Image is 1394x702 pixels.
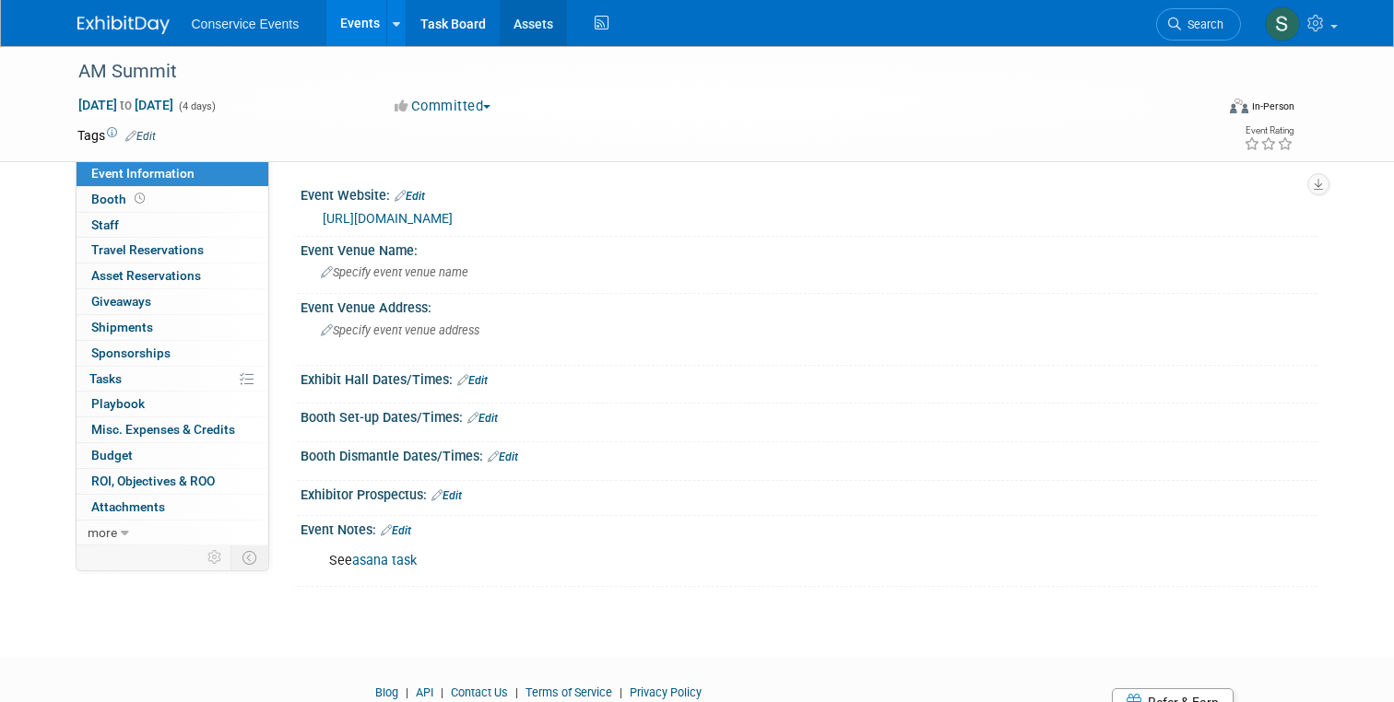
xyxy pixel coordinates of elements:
a: API [416,685,433,699]
a: Contact Us [451,685,508,699]
span: Attachments [91,499,165,514]
div: Booth Set-up Dates/Times: [301,404,1317,427]
td: Personalize Event Tab Strip [199,545,231,569]
a: Edit [431,489,462,502]
span: | [436,685,448,699]
a: Blog [375,685,398,699]
span: Search [1181,18,1223,31]
span: | [401,685,413,699]
span: ROI, Objectives & ROO [91,474,215,488]
span: Booth [91,192,148,206]
div: In-Person [1251,99,1294,113]
a: Tasks [77,367,268,392]
a: Edit [125,130,156,143]
div: Exhibit Hall Dates/Times: [301,366,1317,390]
a: Edit [467,412,498,425]
a: Edit [488,450,518,463]
a: Shipments [77,315,268,340]
a: Budget [77,443,268,468]
a: Edit [457,374,488,387]
span: more [88,525,117,540]
a: Attachments [77,495,268,520]
div: Booth Dismantle Dates/Times: [301,442,1317,466]
span: Shipments [91,320,153,334]
div: AM Summit [72,55,1191,88]
a: Edit [381,524,411,537]
div: Event Rating [1244,126,1294,135]
span: Playbook [91,396,145,411]
a: Misc. Expenses & Credits [77,417,268,442]
a: Event Information [77,161,268,186]
a: more [77,521,268,545]
span: Misc. Expenses & Credits [91,422,235,437]
button: Committed [388,97,498,116]
a: Travel Reservations [77,238,268,263]
div: Event Notes: [301,516,1317,540]
a: asana task [352,553,417,568]
span: to [117,98,135,112]
div: Event Venue Name: [301,237,1317,260]
img: Savannah Doctor [1265,6,1300,41]
span: Specify event venue address [321,323,479,337]
a: Terms of Service [526,685,612,699]
span: Staff [91,217,119,232]
div: Exhibitor Prospectus: [301,481,1317,505]
a: Privacy Policy [630,685,702,699]
span: Specify event venue name [321,265,468,279]
span: Booth not reserved yet [131,192,148,205]
img: ExhibitDay [77,16,170,34]
span: (4 days) [177,100,216,112]
span: Giveaways [91,294,151,309]
span: [DATE] [DATE] [77,97,174,113]
a: ROI, Objectives & ROO [77,469,268,494]
span: Conservice Events [192,17,300,31]
a: Sponsorships [77,341,268,366]
div: Event Venue Address: [301,294,1317,317]
td: Toggle Event Tabs [230,545,268,569]
img: Format-Inperson.png [1230,99,1248,113]
span: | [511,685,523,699]
a: [URL][DOMAIN_NAME] [323,211,453,226]
div: See [316,543,1120,579]
span: Travel Reservations [91,242,204,257]
a: Playbook [77,392,268,416]
div: Event Format [1115,96,1294,123]
span: Asset Reservations [91,268,201,283]
span: Sponsorships [91,345,171,360]
span: | [615,685,627,699]
a: Asset Reservations [77,263,268,288]
a: Edit [395,190,425,203]
a: Booth [77,187,268,212]
span: Budget [91,448,133,462]
td: Tags [77,126,156,145]
a: Search [1156,8,1241,41]
div: Event Website: [301,181,1317,205]
a: Giveaways [77,289,268,314]
a: Staff [77,213,268,238]
span: Event Information [91,166,195,181]
span: Tasks [89,371,122,386]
